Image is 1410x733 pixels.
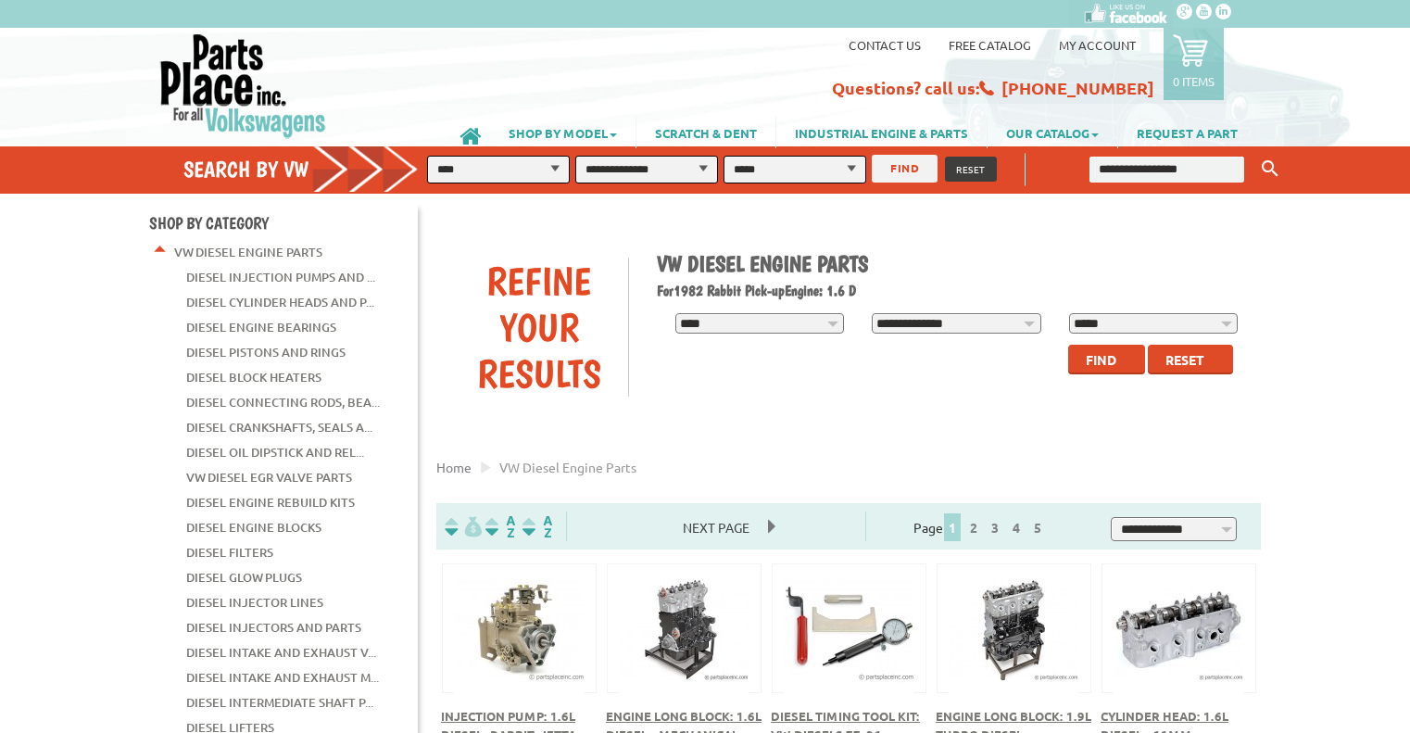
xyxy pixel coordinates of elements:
a: My Account [1059,37,1136,53]
div: Page [865,512,1096,541]
h4: Search by VW [183,156,437,183]
a: Diesel Injectors and Parts [186,615,361,639]
button: Reset [1148,345,1233,374]
a: Diesel Filters [186,540,273,564]
a: Diesel Crankshafts, Seals a... [186,415,372,439]
img: Sort by Headline [482,516,519,537]
a: REQUEST A PART [1118,117,1256,148]
a: SHOP BY MODEL [490,117,636,148]
a: 0 items [1164,28,1224,100]
img: filterpricelow.svg [445,516,482,537]
h2: 1982 Rabbit Pick-up [657,282,1248,299]
a: Diesel Intermediate Shaft P... [186,690,373,714]
a: Free Catalog [949,37,1031,53]
a: Diesel Connecting Rods, Bea... [186,390,380,414]
span: Engine: 1.6 D [785,282,856,299]
a: Diesel Pistons and Rings [186,340,346,364]
span: Next Page [664,513,768,541]
a: INDUSTRIAL ENGINE & PARTS [776,117,987,148]
button: RESET [945,157,997,182]
a: Home [436,459,472,475]
p: 0 items [1173,73,1215,89]
span: Find [1086,351,1116,368]
a: Contact us [849,37,921,53]
img: Sort by Sales Rank [519,516,556,537]
div: Refine Your Results [450,258,628,397]
a: VW Diesel Engine Parts [174,240,322,264]
a: Diesel Oil Dipstick and Rel... [186,440,364,464]
span: 1 [944,513,961,541]
a: Diesel Injection Pumps and ... [186,265,375,289]
a: SCRATCH & DENT [636,117,775,148]
span: VW diesel engine parts [499,459,636,475]
button: Keyword Search [1256,154,1284,184]
a: Diesel Engine Blocks [186,515,321,539]
span: RESET [956,162,986,176]
a: 5 [1029,519,1046,536]
a: VW Diesel EGR Valve Parts [186,465,352,489]
span: Reset [1165,351,1204,368]
button: Find [1068,345,1145,374]
a: 2 [965,519,982,536]
a: Next Page [664,519,768,536]
span: For [657,282,674,299]
a: Diesel Intake and Exhaust V... [186,640,376,664]
img: Parts Place Inc! [158,32,328,139]
a: Diesel Engine Bearings [186,315,336,339]
a: Diesel Glow Plugs [186,565,302,589]
a: 4 [1008,519,1025,536]
a: Diesel Injector Lines [186,590,323,614]
button: FIND [872,155,938,183]
h1: VW Diesel Engine Parts [657,250,1248,277]
a: Diesel Cylinder Heads and P... [186,290,374,314]
a: Diesel Engine Rebuild Kits [186,490,355,514]
a: Diesel Block Heaters [186,365,321,389]
h4: Shop By Category [149,213,418,233]
a: OUR CATALOG [988,117,1117,148]
a: 3 [987,519,1003,536]
a: Diesel Intake and Exhaust M... [186,665,379,689]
